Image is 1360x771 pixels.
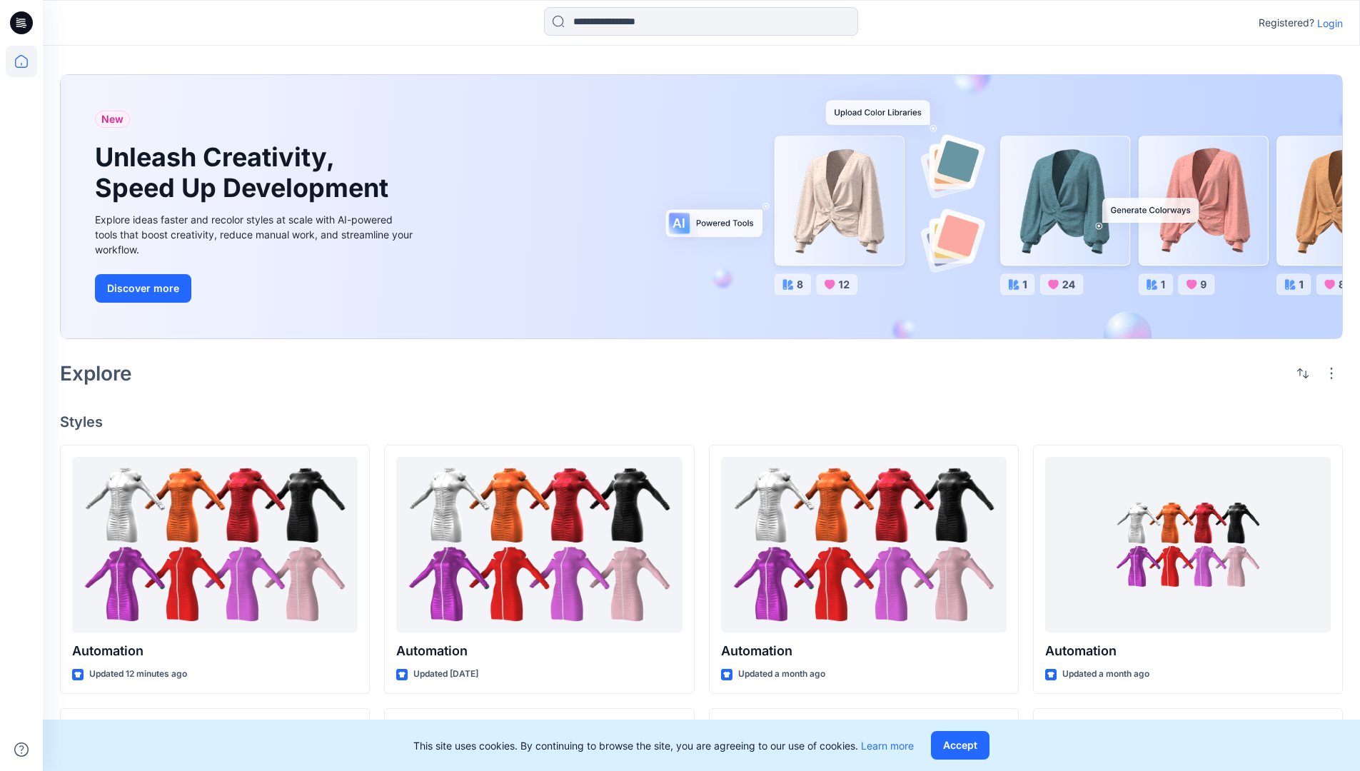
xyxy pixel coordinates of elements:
[60,362,132,385] h2: Explore
[1317,16,1343,31] p: Login
[1259,14,1314,31] p: Registered?
[1045,457,1331,633] a: Automation
[738,667,825,682] p: Updated a month ago
[413,667,478,682] p: Updated [DATE]
[72,457,358,633] a: Automation
[721,641,1007,661] p: Automation
[413,738,914,753] p: This site uses cookies. By continuing to browse the site, you are agreeing to our use of cookies.
[60,413,1343,430] h4: Styles
[95,274,416,303] a: Discover more
[1045,641,1331,661] p: Automation
[95,142,395,203] h1: Unleash Creativity, Speed Up Development
[396,641,682,661] p: Automation
[95,212,416,257] div: Explore ideas faster and recolor styles at scale with AI-powered tools that boost creativity, red...
[101,111,124,128] span: New
[95,274,191,303] button: Discover more
[1062,667,1149,682] p: Updated a month ago
[861,740,914,752] a: Learn more
[72,641,358,661] p: Automation
[89,667,187,682] p: Updated 12 minutes ago
[721,457,1007,633] a: Automation
[931,731,989,760] button: Accept
[396,457,682,633] a: Automation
